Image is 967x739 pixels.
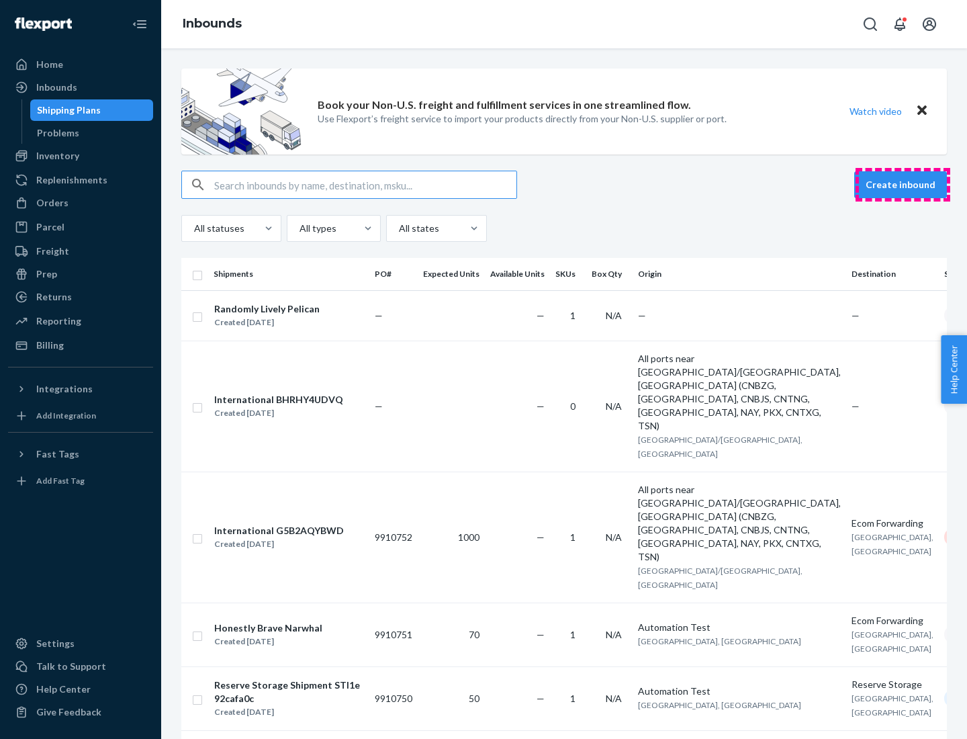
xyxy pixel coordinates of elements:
[886,11,913,38] button: Open notifications
[36,290,72,304] div: Returns
[841,101,911,121] button: Watch video
[469,693,479,704] span: 50
[638,483,841,564] div: All ports near [GEOGRAPHIC_DATA]/[GEOGRAPHIC_DATA], [GEOGRAPHIC_DATA] (CNBZG, [GEOGRAPHIC_DATA], ...
[8,145,153,167] a: Inventory
[570,531,575,543] span: 1
[846,258,939,290] th: Destination
[36,173,107,187] div: Replenishments
[36,196,68,210] div: Orders
[913,101,931,121] button: Close
[36,410,96,421] div: Add Integration
[36,382,93,396] div: Integrations
[638,435,802,459] span: [GEOGRAPHIC_DATA]/[GEOGRAPHIC_DATA], [GEOGRAPHIC_DATA]
[8,286,153,308] a: Returns
[172,5,252,44] ol: breadcrumbs
[633,258,846,290] th: Origin
[214,679,363,705] div: Reserve Storage Shipment STI1e92cafa0c
[30,122,154,144] a: Problems
[36,660,106,673] div: Talk to Support
[214,316,320,329] div: Created [DATE]
[8,656,153,677] a: Talk to Support
[606,400,622,412] span: N/A
[8,310,153,332] a: Reporting
[37,103,101,117] div: Shipping Plans
[183,16,242,31] a: Inbounds
[36,339,64,352] div: Billing
[469,629,479,640] span: 70
[638,636,801,646] span: [GEOGRAPHIC_DATA], [GEOGRAPHIC_DATA]
[208,258,369,290] th: Shipments
[214,393,343,406] div: International BHRHY4UDVQ
[857,11,884,38] button: Open Search Box
[8,169,153,191] a: Replenishments
[36,683,91,696] div: Help Center
[638,621,841,634] div: Automation Test
[36,81,77,94] div: Inbounds
[214,171,516,198] input: Search inbounds by name, destination, msku...
[36,447,79,461] div: Fast Tags
[36,267,57,281] div: Prep
[369,603,418,666] td: 9910751
[606,629,622,640] span: N/A
[851,310,860,321] span: —
[537,310,545,321] span: —
[8,470,153,492] a: Add Fast Tag
[8,241,153,262] a: Freight
[37,126,79,140] div: Problems
[318,97,691,113] p: Book your Non-U.S. freight and fulfillment services in one streamlined flow.
[638,352,841,433] div: All ports near [GEOGRAPHIC_DATA]/[GEOGRAPHIC_DATA], [GEOGRAPHIC_DATA] (CNBZG, [GEOGRAPHIC_DATA], ...
[214,524,344,537] div: International G5B2AQYBWD
[375,310,383,321] span: —
[854,171,947,198] button: Create inbound
[851,532,933,556] span: [GEOGRAPHIC_DATA], [GEOGRAPHIC_DATA]
[851,678,933,691] div: Reserve Storage
[851,517,933,530] div: Ecom Forwarding
[8,335,153,356] a: Billing
[586,258,633,290] th: Box Qty
[941,335,967,404] button: Help Center
[214,302,320,316] div: Randomly Lively Pelican
[851,693,933,718] span: [GEOGRAPHIC_DATA], [GEOGRAPHIC_DATA]
[36,314,81,328] div: Reporting
[214,621,322,635] div: Honestly Brave Narwhal
[916,11,943,38] button: Open account menu
[537,629,545,640] span: —
[8,54,153,75] a: Home
[537,531,545,543] span: —
[318,112,727,126] p: Use Flexport’s freight service to import your products directly from your Non-U.S. supplier or port.
[537,693,545,704] span: —
[606,310,622,321] span: N/A
[550,258,586,290] th: SKUs
[606,693,622,704] span: N/A
[8,701,153,723] button: Give Feedback
[214,635,322,648] div: Created [DATE]
[36,637,75,650] div: Settings
[36,220,64,234] div: Parcel
[398,222,399,235] input: All states
[638,700,801,710] span: [GEOGRAPHIC_DATA], [GEOGRAPHIC_DATA]
[36,705,101,719] div: Give Feedback
[369,666,418,730] td: 9910750
[8,443,153,465] button: Fast Tags
[851,614,933,627] div: Ecom Forwarding
[214,705,363,719] div: Created [DATE]
[638,685,841,698] div: Automation Test
[8,378,153,400] button: Integrations
[298,222,300,235] input: All types
[8,77,153,98] a: Inbounds
[638,566,802,590] span: [GEOGRAPHIC_DATA]/[GEOGRAPHIC_DATA], [GEOGRAPHIC_DATA]
[36,58,63,71] div: Home
[8,216,153,238] a: Parcel
[570,629,575,640] span: 1
[8,192,153,214] a: Orders
[606,531,622,543] span: N/A
[8,405,153,427] a: Add Integration
[36,149,79,163] div: Inventory
[570,310,575,321] span: 1
[214,406,343,420] div: Created [DATE]
[8,679,153,700] a: Help Center
[30,99,154,121] a: Shipping Plans
[851,629,933,654] span: [GEOGRAPHIC_DATA], [GEOGRAPHIC_DATA]
[214,537,344,551] div: Created [DATE]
